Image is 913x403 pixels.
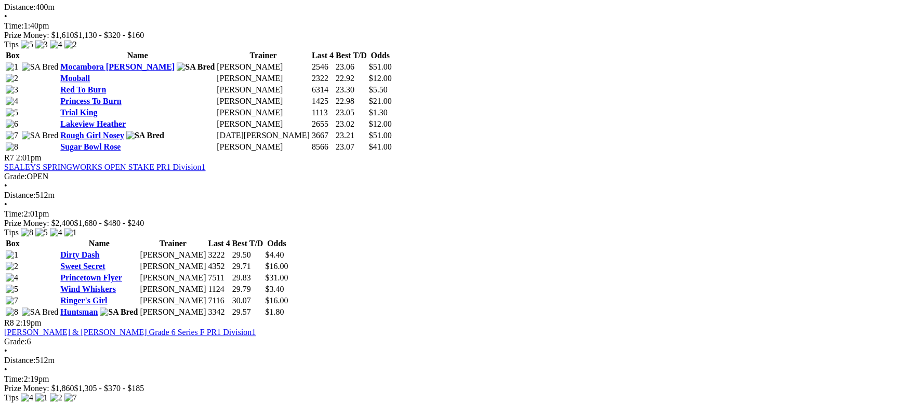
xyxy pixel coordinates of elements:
td: 29.79 [232,284,264,294]
img: SA Bred [22,62,59,72]
img: 2 [50,393,62,402]
img: 1 [64,228,77,237]
th: Trainer [216,50,310,61]
div: OPEN [4,172,909,181]
th: Odds [368,50,392,61]
td: 22.98 [335,96,367,106]
span: Tips [4,393,19,402]
td: [PERSON_NAME] [216,85,310,95]
span: $3.40 [266,285,284,293]
span: $41.00 [369,142,392,151]
span: $1,305 - $370 - $185 [74,384,144,393]
span: $16.00 [266,262,288,271]
td: 3342 [208,307,231,317]
img: SA Bred [22,131,59,140]
td: [PERSON_NAME] [139,273,206,283]
img: SA Bred [100,307,138,317]
td: 29.57 [232,307,264,317]
span: $51.00 [369,62,392,71]
td: 2546 [311,62,334,72]
img: 4 [6,97,18,106]
th: Last 4 [208,238,231,249]
td: 23.07 [335,142,367,152]
td: 2322 [311,73,334,84]
span: $51.00 [369,131,392,140]
span: $31.00 [266,273,288,282]
img: 8 [6,307,18,317]
td: 23.06 [335,62,367,72]
td: 6314 [311,85,334,95]
td: [PERSON_NAME] [139,307,206,317]
span: Tips [4,40,19,49]
div: 512m [4,191,909,200]
span: $5.50 [369,85,388,94]
span: $12.00 [369,119,392,128]
span: Grade: [4,337,27,346]
img: 5 [35,228,48,237]
img: 1 [35,393,48,402]
span: Tips [4,228,19,237]
img: SA Bred [177,62,215,72]
td: [PERSON_NAME] [216,108,310,118]
span: $12.00 [369,74,392,83]
td: 29.50 [232,250,264,260]
td: [PERSON_NAME] [216,96,310,106]
img: 4 [21,393,33,402]
img: 7 [64,393,77,402]
img: 2 [6,262,18,271]
span: Time: [4,21,24,30]
td: 29.71 [232,261,264,272]
div: Prize Money: $1,860 [4,384,909,393]
td: [PERSON_NAME] [139,261,206,272]
a: Wind Whiskers [60,285,116,293]
span: 2:01pm [16,153,42,162]
td: 1124 [208,284,231,294]
a: Sugar Bowl Rose [60,142,121,151]
span: Box [6,239,20,248]
div: 6 [4,337,909,346]
img: 5 [6,285,18,294]
td: 23.30 [335,85,367,95]
img: SA Bred [126,131,164,140]
span: $21.00 [369,97,392,105]
a: Mocambora [PERSON_NAME] [60,62,175,71]
td: 1425 [311,96,334,106]
a: [PERSON_NAME] & [PERSON_NAME] Grade 6 Series F PR1 Division1 [4,328,256,337]
span: $4.40 [266,250,284,259]
a: Trial King [60,108,97,117]
span: • [4,346,7,355]
span: • [4,200,7,209]
th: Last 4 [311,50,334,61]
img: 1 [6,250,18,260]
td: 23.05 [335,108,367,118]
span: Box [6,51,20,60]
th: Best T/D [335,50,367,61]
td: [PERSON_NAME] [216,73,310,84]
a: Ringer's Girl [60,296,107,305]
a: Sweet Secret [60,262,105,271]
td: 3222 [208,250,231,260]
a: Huntsman [60,307,98,316]
img: 7 [6,131,18,140]
span: Time: [4,374,24,383]
img: 4 [6,273,18,283]
a: Red To Burn [60,85,106,94]
td: 22.92 [335,73,367,84]
td: 23.02 [335,119,367,129]
a: Lakeview Heather [60,119,126,128]
td: 7116 [208,295,231,306]
img: 8 [6,142,18,152]
th: Name [60,238,138,249]
th: Trainer [139,238,206,249]
span: R7 [4,153,14,162]
span: Distance: [4,356,35,365]
span: • [4,181,7,190]
div: 512m [4,356,909,365]
td: [PERSON_NAME] [216,62,310,72]
img: 3 [6,85,18,95]
span: • [4,365,7,374]
td: 4352 [208,261,231,272]
span: Distance: [4,3,35,11]
td: 23.21 [335,130,367,141]
span: $1,130 - $320 - $160 [74,31,144,39]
